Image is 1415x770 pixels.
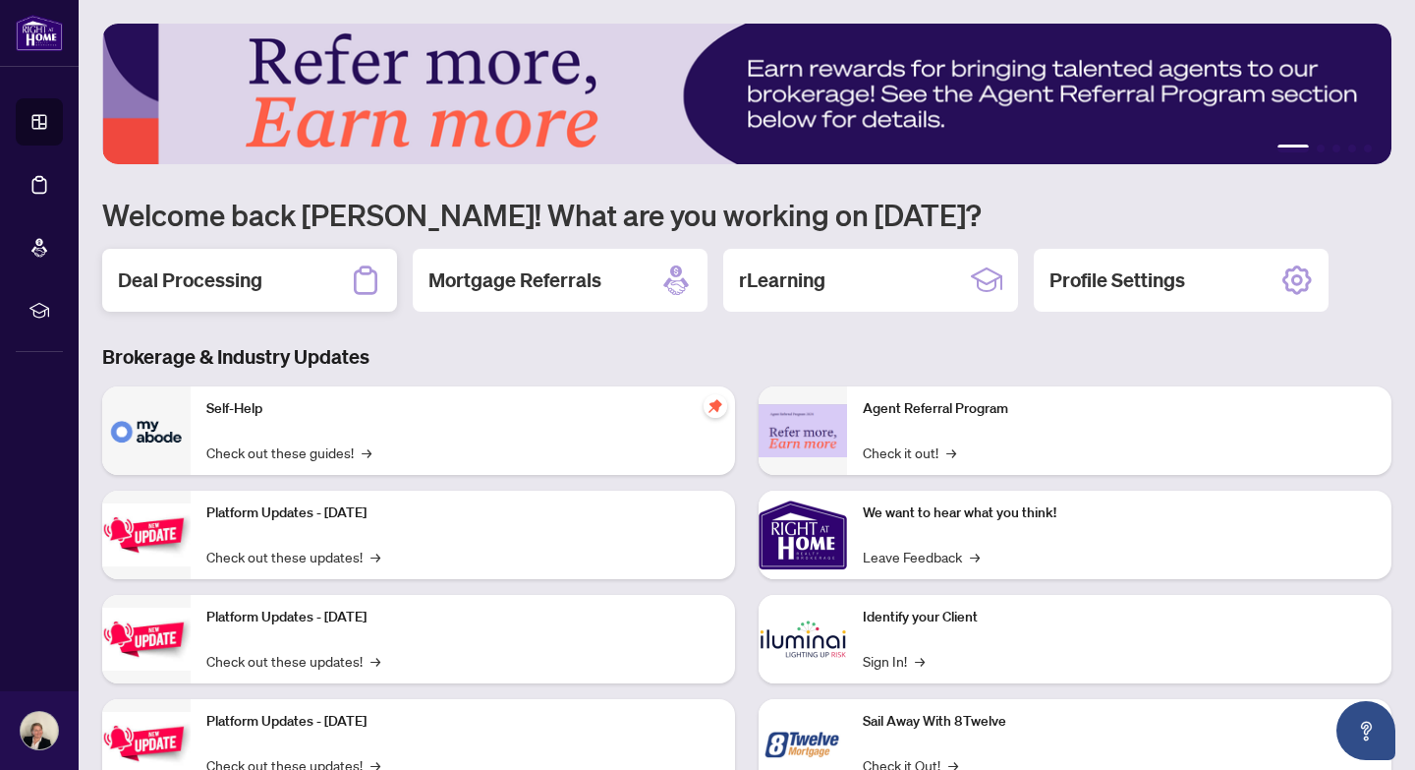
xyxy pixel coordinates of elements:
[1348,145,1356,152] button: 4
[1336,701,1395,760] button: Open asap
[102,196,1391,233] h1: Welcome back [PERSON_NAME]! What are you working on [DATE]?
[970,546,980,567] span: →
[1049,267,1185,294] h2: Profile Settings
[206,650,380,672] a: Check out these updates!→
[759,595,847,683] img: Identify your Client
[16,15,63,51] img: logo
[206,546,380,567] a: Check out these updates!→
[21,712,58,749] img: Profile Icon
[362,442,371,463] span: →
[206,607,719,628] p: Platform Updates - [DATE]
[428,267,601,294] h2: Mortgage Referrals
[102,608,191,670] img: Platform Updates - July 8, 2025
[759,491,847,579] img: We want to hear what you think!
[102,343,1391,371] h3: Brokerage & Industry Updates
[863,607,1376,628] p: Identify your Client
[759,404,847,458] img: Agent Referral Program
[102,503,191,565] img: Platform Updates - July 21, 2025
[206,711,719,733] p: Platform Updates - [DATE]
[206,503,719,524] p: Platform Updates - [DATE]
[915,650,925,672] span: →
[704,394,727,418] span: pushpin
[863,398,1376,420] p: Agent Referral Program
[370,546,380,567] span: →
[863,546,980,567] a: Leave Feedback→
[1364,145,1372,152] button: 5
[863,503,1376,524] p: We want to hear what you think!
[863,711,1376,733] p: Sail Away With 8Twelve
[102,386,191,475] img: Self-Help
[946,442,956,463] span: →
[1332,145,1340,152] button: 3
[206,442,371,463] a: Check out these guides!→
[739,267,825,294] h2: rLearning
[1277,145,1309,152] button: 1
[102,24,1391,164] img: Slide 0
[1317,145,1325,152] button: 2
[863,442,956,463] a: Check it out!→
[863,650,925,672] a: Sign In!→
[118,267,262,294] h2: Deal Processing
[206,398,719,420] p: Self-Help
[370,650,380,672] span: →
